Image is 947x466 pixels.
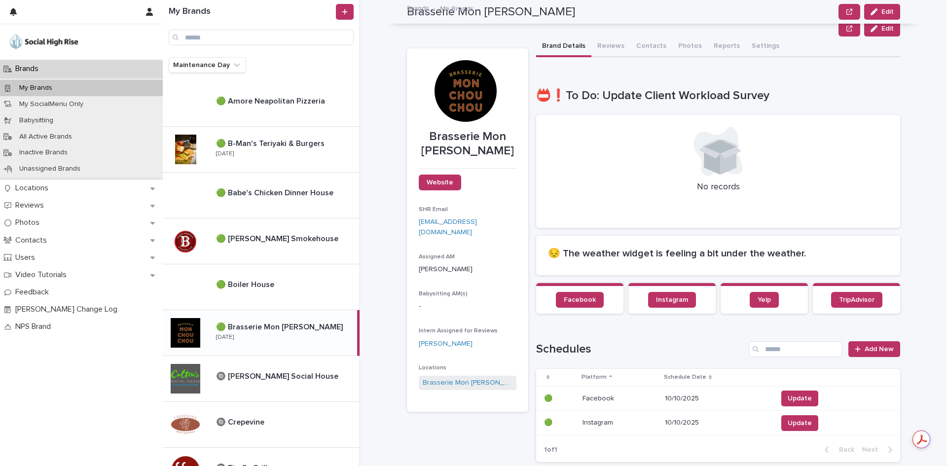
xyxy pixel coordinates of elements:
span: Website [427,179,453,186]
span: Babysitting AM(s) [419,291,468,297]
input: Search [169,30,354,45]
button: Photos [672,36,708,57]
p: Locations [11,183,56,193]
a: 🟢 Brasserie Mon [PERSON_NAME]🟢 Brasserie Mon [PERSON_NAME] [DATE] [163,310,360,356]
span: Back [833,446,854,453]
button: Settings [746,36,785,57]
input: Search [749,341,842,357]
h1: Schedules [536,342,745,357]
p: 1 of 1 [536,438,565,462]
p: Photos [11,218,47,227]
span: Edit [881,25,894,32]
a: 🔘 Crepevine🔘 Crepevine [163,402,360,448]
p: My Brands [11,84,60,92]
p: 🟢 Amore Neapolitan Pizzeria [216,95,327,106]
p: Contacts [11,236,55,245]
a: Facebook [556,292,604,308]
tr: 🟢🟢 InstagramInstagram 10/10/2025Update [536,411,900,435]
a: 🟢 Amore Neapolitan Pizzeria🟢 Amore Neapolitan Pizzeria [163,81,360,127]
a: Website [419,175,461,190]
a: Yelp [750,292,779,308]
span: Assigned AM [419,254,455,260]
span: Yelp [758,296,771,303]
h2: 😔 The weather widget is feeling a bit under the weather. [548,248,888,259]
h1: 📛❗To Do: Update Client Workload Survey [536,89,900,103]
p: 🔘 Crepevine [216,416,266,427]
a: Add New [848,341,900,357]
span: Intern Assigned for Reviews [419,328,498,334]
tr: 🟢🟢 FacebookFacebook 10/10/2025Update [536,386,900,411]
button: Contacts [630,36,672,57]
span: SHR Email [419,207,448,213]
p: Video Tutorials [11,270,74,280]
span: Instagram [656,296,688,303]
p: My Brands [440,2,473,13]
a: 🟢 [PERSON_NAME] Smokehouse🟢 [PERSON_NAME] Smokehouse [163,218,360,264]
span: Update [788,418,812,428]
button: Maintenance Day [169,57,246,73]
h1: My Brands [169,6,334,17]
p: - [419,301,516,312]
p: Facebook [583,393,616,403]
p: 10/10/2025 [665,394,769,403]
button: Reports [708,36,746,57]
p: Users [11,253,43,262]
p: Reviews [11,201,52,210]
a: Brasserie Mon [PERSON_NAME] [423,378,512,388]
a: 🔘 [PERSON_NAME] Social House🔘 [PERSON_NAME] Social House [163,356,360,402]
a: Instagram [648,292,696,308]
a: [PERSON_NAME] [419,339,473,349]
p: 🟢 [PERSON_NAME] Smokehouse [216,232,340,244]
button: Next [858,445,900,454]
p: 🟢 Brasserie Mon [PERSON_NAME] [216,321,345,332]
p: 🟢 [544,417,554,427]
p: Brasserie Mon [PERSON_NAME] [419,130,516,158]
p: Feedback [11,287,57,297]
span: Facebook [564,296,596,303]
button: Brand Details [536,36,591,57]
p: Inactive Brands [11,148,75,157]
p: [PERSON_NAME] [419,264,516,275]
p: NPS Brand [11,322,59,331]
a: 🟢 B-Man's Teriyaki & Burgers🟢 B-Man's Teriyaki & Burgers [DATE] [163,127,360,173]
span: Locations [419,365,446,371]
p: [DATE] [216,334,234,341]
span: TripAdvisor [839,296,874,303]
a: TripAdvisor [831,292,882,308]
a: [EMAIL_ADDRESS][DOMAIN_NAME] [419,218,477,236]
p: No records [548,182,888,193]
p: 10/10/2025 [665,419,769,427]
p: 🔘 [PERSON_NAME] Social House [216,370,340,381]
span: Add New [865,346,894,353]
p: [PERSON_NAME] Change Log [11,305,125,314]
button: Update [781,391,818,406]
p: Platform [582,372,607,383]
a: 🟢 Babe's Chicken Dinner House🟢 Babe's Chicken Dinner House [163,173,360,218]
p: My SocialMenu Only [11,100,91,108]
p: Instagram [583,417,615,427]
a: 🟢 Boiler House🟢 Boiler House [163,264,360,310]
p: 🟢 [544,393,554,403]
p: Unassigned Brands [11,165,88,173]
p: Babysitting [11,116,61,125]
p: Brands [11,64,46,73]
p: 🟢 Boiler House [216,278,276,289]
p: Schedule Date [664,372,706,383]
span: Next [862,446,884,453]
button: Update [781,415,818,431]
button: Reviews [591,36,630,57]
button: Edit [864,21,900,36]
button: Back [817,445,858,454]
img: o5DnuTxEQV6sW9jFYBBf [8,32,80,52]
span: Update [788,394,812,403]
p: All Active Brands [11,133,80,141]
p: 🟢 Babe's Chicken Dinner House [216,186,335,198]
p: 🟢 B-Man's Teriyaki & Burgers [216,137,327,148]
p: [DATE] [216,150,234,157]
a: Brands [407,2,429,13]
